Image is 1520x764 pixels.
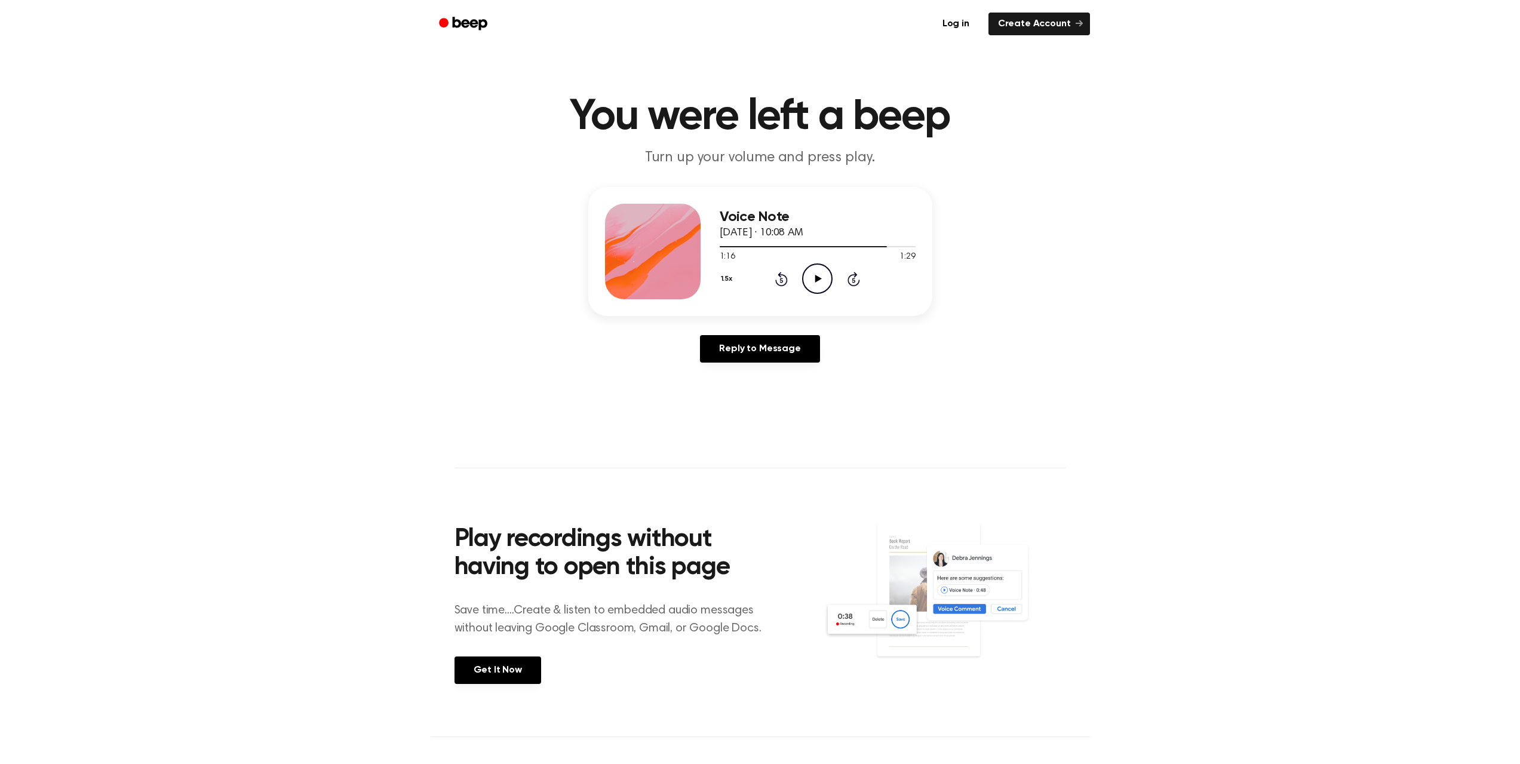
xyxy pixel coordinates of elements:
[700,335,819,363] a: Reply to Message
[431,13,498,36] a: Beep
[455,656,541,684] a: Get It Now
[720,251,735,263] span: 1:16
[455,96,1066,139] h1: You were left a beep
[899,251,915,263] span: 1:29
[720,209,916,225] h3: Voice Note
[455,602,776,637] p: Save time....Create & listen to embedded audio messages without leaving Google Classroom, Gmail, ...
[531,148,990,168] p: Turn up your volume and press play.
[455,526,776,582] h2: Play recordings without having to open this page
[720,269,737,289] button: 1.5x
[720,228,803,238] span: [DATE] · 10:08 AM
[931,10,981,38] a: Log in
[988,13,1090,35] a: Create Account
[824,522,1065,683] img: Voice Comments on Docs and Recording Widget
